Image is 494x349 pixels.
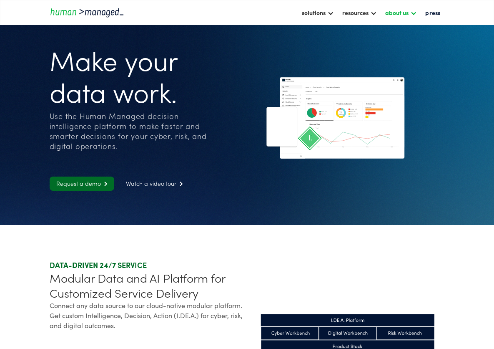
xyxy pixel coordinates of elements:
[285,105,300,106] g: Cloud Misconfigurations
[381,5,421,20] div: about us
[50,111,219,151] div: Use the Human Managed decision intelligence platform to make faster and smarter decisions for you...
[176,181,183,187] span: 
[283,91,288,92] g: Reports
[306,91,312,92] g: Dashboard
[285,94,297,96] g: Asset Management
[342,8,369,18] div: resources
[101,181,108,187] span: 
[50,43,219,107] h1: Make your data work.
[306,87,309,88] g: Home
[50,7,125,18] a: home
[328,331,367,336] g: Digital Workbench
[119,177,190,191] a: Watch a video tour
[50,177,114,191] a: Request a demo
[286,86,289,87] g: Home
[388,331,421,334] g: Risk Workbench
[309,135,312,141] g: I.
[366,147,369,147] g: Thu
[298,5,338,20] div: solutions
[306,98,311,100] g: Insights
[326,87,340,88] g: Cloud Misconfiguration
[50,270,244,300] div: Modular Data and AI Platform for Customized Service Delivery
[338,5,381,20] div: resources
[302,8,326,18] div: solutions
[50,300,244,330] div: Connect any data source to our cloud-native modular platform. Get custom Intelligence, Decision, ...
[286,98,297,99] g: Enterprise Security
[315,91,318,92] g: I.DE.A.
[421,5,444,20] a: press
[385,8,409,18] div: about us
[366,103,375,105] g: Violation Age
[318,147,319,147] g: Sun
[50,260,244,270] div: DATA-DRIVEN 24/7 SERVICE
[310,124,320,125] g: Historical View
